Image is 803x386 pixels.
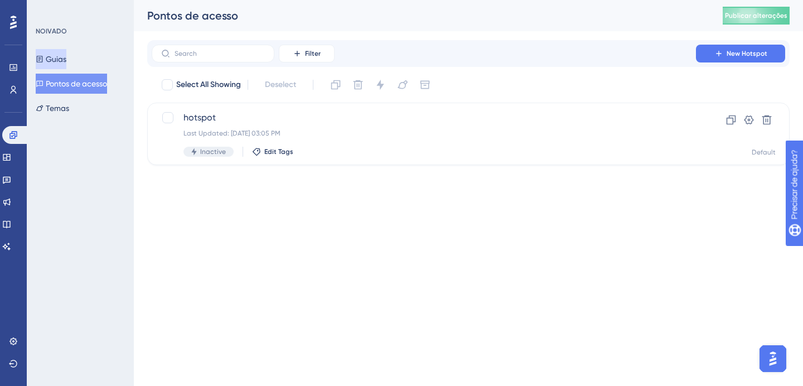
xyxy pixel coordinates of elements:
[26,5,96,13] font: Precisar de ajuda?
[46,104,69,113] font: Temas
[696,45,785,62] button: New Hotspot
[752,148,776,157] div: Default
[36,49,66,69] button: Guias
[46,79,107,88] font: Pontos de acesso
[147,9,238,22] font: Pontos de acesso
[725,12,787,20] font: Publicar alterações
[183,129,664,138] div: Last Updated: [DATE] 03:05 PM
[265,78,296,91] span: Deselect
[36,98,69,118] button: Temas
[46,55,66,64] font: Guias
[200,147,226,156] span: Inactive
[727,49,767,58] span: New Hotspot
[723,7,790,25] button: Publicar alterações
[305,49,321,58] span: Filter
[176,78,241,91] span: Select All Showing
[36,27,67,35] font: NOIVADO
[252,147,293,156] button: Edit Tags
[756,342,790,375] iframe: Iniciador do Assistente de IA do UserGuiding
[255,75,306,95] button: Deselect
[175,50,265,57] input: Search
[279,45,335,62] button: Filter
[264,147,293,156] span: Edit Tags
[36,74,107,94] button: Pontos de acesso
[183,111,664,124] span: hotspot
